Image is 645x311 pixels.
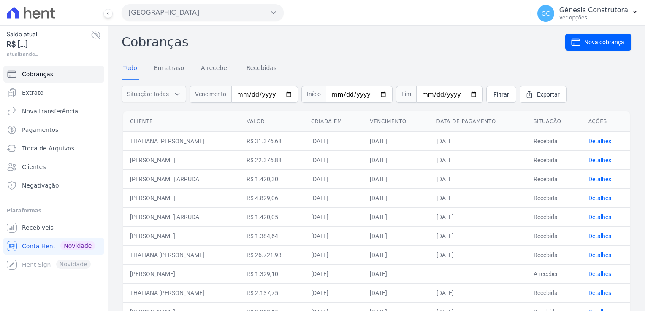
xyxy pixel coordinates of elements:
[527,245,582,264] td: Recebida
[559,14,628,21] p: Ver opções
[60,241,95,250] span: Novidade
[430,169,527,188] td: [DATE]
[22,126,58,134] span: Pagamentos
[304,283,363,302] td: [DATE]
[588,195,611,201] a: Detalhes
[588,233,611,239] a: Detalhes
[430,226,527,245] td: [DATE]
[430,150,527,169] td: [DATE]
[240,283,304,302] td: R$ 2.137,75
[541,11,550,16] span: GC
[430,207,527,226] td: [DATE]
[363,264,429,283] td: [DATE]
[430,188,527,207] td: [DATE]
[363,283,429,302] td: [DATE]
[304,188,363,207] td: [DATE]
[363,226,429,245] td: [DATE]
[22,107,78,115] span: Nova transferência
[588,138,611,145] a: Detalhes
[304,226,363,245] td: [DATE]
[199,58,231,80] a: A receber
[430,131,527,150] td: [DATE]
[588,252,611,258] a: Detalhes
[527,207,582,226] td: Recebida
[3,219,104,236] a: Recebíveis
[22,163,46,171] span: Clientes
[588,214,611,220] a: Detalhes
[559,6,628,14] p: Gênesis Construtora
[304,245,363,264] td: [DATE]
[240,207,304,226] td: R$ 1.420,05
[3,84,104,101] a: Extrato
[3,121,104,138] a: Pagamentos
[7,206,101,216] div: Plataformas
[304,207,363,226] td: [DATE]
[430,283,527,302] td: [DATE]
[240,245,304,264] td: R$ 26.721,93
[527,188,582,207] td: Recebida
[396,86,416,103] span: Fim
[123,207,240,226] td: [PERSON_NAME] ARRUDA
[22,88,43,97] span: Extrato
[22,144,74,153] span: Troca de Arquivos
[8,282,29,303] iframe: Intercom live chat
[3,103,104,120] a: Nova transferência
[240,226,304,245] td: R$ 1.384,64
[245,58,279,80] a: Recebidas
[7,39,91,50] span: R$ [...]
[363,131,429,150] td: [DATE]
[527,131,582,150] td: Recebida
[240,131,304,150] td: R$ 31.376,68
[520,86,567,103] a: Exportar
[3,158,104,175] a: Clientes
[22,70,53,78] span: Cobranças
[363,207,429,226] td: [DATE]
[152,58,186,80] a: Em atraso
[240,150,304,169] td: R$ 22.376,88
[430,111,527,132] th: Data de pagamento
[301,86,326,103] span: Início
[123,169,240,188] td: [PERSON_NAME] ARRUDA
[304,169,363,188] td: [DATE]
[363,111,429,132] th: Vencimento
[363,188,429,207] td: [DATE]
[123,226,240,245] td: [PERSON_NAME]
[527,283,582,302] td: Recebida
[584,38,624,46] span: Nova cobrança
[240,188,304,207] td: R$ 4.829,06
[531,2,645,25] button: GC Gênesis Construtora Ver opções
[123,111,240,132] th: Cliente
[240,111,304,132] th: Valor
[123,131,240,150] td: THATIANA [PERSON_NAME]
[123,283,240,302] td: THATIANA [PERSON_NAME]
[123,150,240,169] td: [PERSON_NAME]
[588,290,611,296] a: Detalhes
[486,86,516,103] a: Filtrar
[430,245,527,264] td: [DATE]
[493,90,509,99] span: Filtrar
[22,223,54,232] span: Recebíveis
[527,169,582,188] td: Recebida
[363,245,429,264] td: [DATE]
[127,90,169,98] span: Situação: Todas
[190,86,231,103] span: Vencimento
[3,177,104,194] a: Negativação
[527,226,582,245] td: Recebida
[363,150,429,169] td: [DATE]
[588,157,611,164] a: Detalhes
[527,150,582,169] td: Recebida
[537,90,560,99] span: Exportar
[363,169,429,188] td: [DATE]
[304,131,363,150] td: [DATE]
[588,176,611,182] a: Detalhes
[22,181,59,190] span: Negativação
[304,111,363,132] th: Criada em
[123,245,240,264] td: THATIANA [PERSON_NAME]
[122,86,186,102] button: Situação: Todas
[122,32,565,51] h2: Cobranças
[122,4,284,21] button: [GEOGRAPHIC_DATA]
[240,169,304,188] td: R$ 1.420,30
[3,238,104,255] a: Conta Hent Novidade
[527,111,582,132] th: Situação
[304,264,363,283] td: [DATE]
